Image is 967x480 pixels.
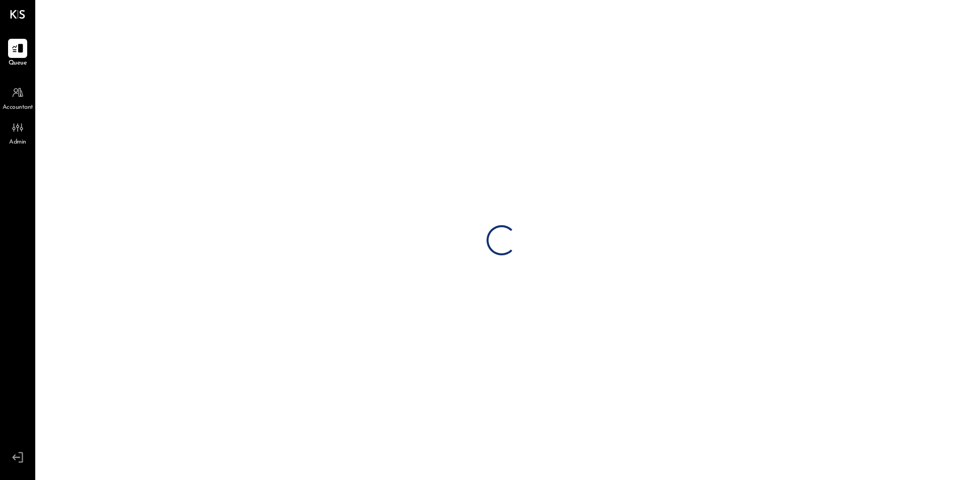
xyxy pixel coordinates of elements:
[1,83,35,112] a: Accountant
[1,118,35,147] a: Admin
[1,39,35,68] a: Queue
[9,59,27,68] span: Queue
[9,138,26,147] span: Admin
[3,103,33,112] span: Accountant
